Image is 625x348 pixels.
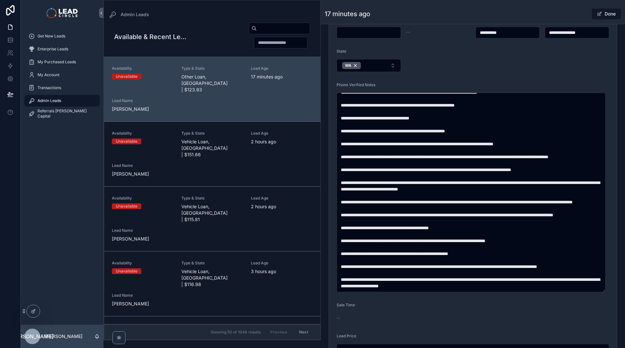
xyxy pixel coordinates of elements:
span: [PERSON_NAME] [11,333,54,340]
span: Lead Price [337,333,356,338]
img: App logo [47,8,77,18]
span: Vehicle Loan, [GEOGRAPHIC_DATA] | $151.66 [181,138,243,158]
span: 3 hours ago [251,268,313,275]
span: Admin Leads [38,98,61,103]
span: [PERSON_NAME] [112,301,174,307]
div: Unavailable [116,268,137,274]
span: Type & State [181,66,243,71]
a: Get New Leads [25,30,100,42]
button: Unselect 12 [342,62,361,69]
button: Next [295,327,313,337]
button: Done [591,8,621,20]
span: Admin Leads [121,11,149,18]
span: [PERSON_NAME] [112,236,174,242]
span: Referrals [PERSON_NAME] Capital [38,108,93,119]
span: Showing 50 of 1046 results [210,330,261,335]
span: Sale Time [337,302,355,307]
span: Phone Verified Notes [337,82,375,87]
a: Admin Leads [25,95,100,107]
a: AvailabilityUnavailableType & StateVehicle Loan, [GEOGRAPHIC_DATA] | $151.66Lead Age2 hours agoLe... [104,121,320,186]
a: AvailabilityUnavailableType & StateVehicle Loan, [GEOGRAPHIC_DATA] | $116.98Lead Age3 hours agoLe... [104,251,320,316]
span: Vehicle Loan, [GEOGRAPHIC_DATA] | $116.98 [181,268,243,288]
span: Availability [112,196,174,201]
a: AvailabilityUnavailableType & StateOther Loan, [GEOGRAPHIC_DATA] | $123.93Lead Age17 minutes agoL... [104,57,320,121]
h1: 17 minutes ago [325,9,370,18]
span: Type & State [181,131,243,136]
span: -- [406,29,410,35]
a: Enterprise Leads [25,43,100,55]
span: Availability [112,261,174,266]
span: Enterprise Leads [38,46,68,52]
span: My Account [38,72,59,77]
p: [PERSON_NAME] [45,333,82,340]
h1: Available & Recent Leads [114,32,189,41]
span: Type & State [181,196,243,201]
a: Referrals [PERSON_NAME] Capital [25,108,100,119]
span: Get New Leads [38,34,65,39]
span: Lead Age [251,261,313,266]
span: [PERSON_NAME] [112,171,174,177]
span: 17 minutes ago [251,74,313,80]
div: Unavailable [116,138,137,144]
span: Lead Name [112,293,174,298]
span: Lead Name [112,228,174,233]
span: 2 hours ago [251,138,313,145]
span: State [337,49,346,54]
span: 2 hours ago [251,203,313,210]
div: Unavailable [116,203,137,209]
span: WA [345,63,351,68]
div: scrollable content [21,26,103,128]
a: AvailabilityUnavailableType & StateVehicle Loan, [GEOGRAPHIC_DATA] | $115.81Lead Age2 hours agoLe... [104,186,320,251]
span: Availability [112,131,174,136]
span: -- [337,315,340,321]
span: Type & State [181,261,243,266]
a: My Account [25,69,100,81]
div: Unavailable [116,74,137,79]
span: Other Loan, [GEOGRAPHIC_DATA] | $123.93 [181,74,243,93]
span: Availability [112,66,174,71]
button: Select Button [337,59,401,72]
span: Transactions [38,85,61,90]
span: Lead Age [251,131,313,136]
span: Lead Name [112,98,174,103]
span: Lead Age [251,196,313,201]
span: [PERSON_NAME] [112,106,174,112]
a: Admin Leads [109,11,149,18]
span: Lead Age [251,66,313,71]
a: My Purchased Leads [25,56,100,68]
span: Lead Name [112,163,174,168]
span: My Purchased Leads [38,59,76,65]
span: Vehicle Loan, [GEOGRAPHIC_DATA] | $115.81 [181,203,243,223]
a: Transactions [25,82,100,94]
